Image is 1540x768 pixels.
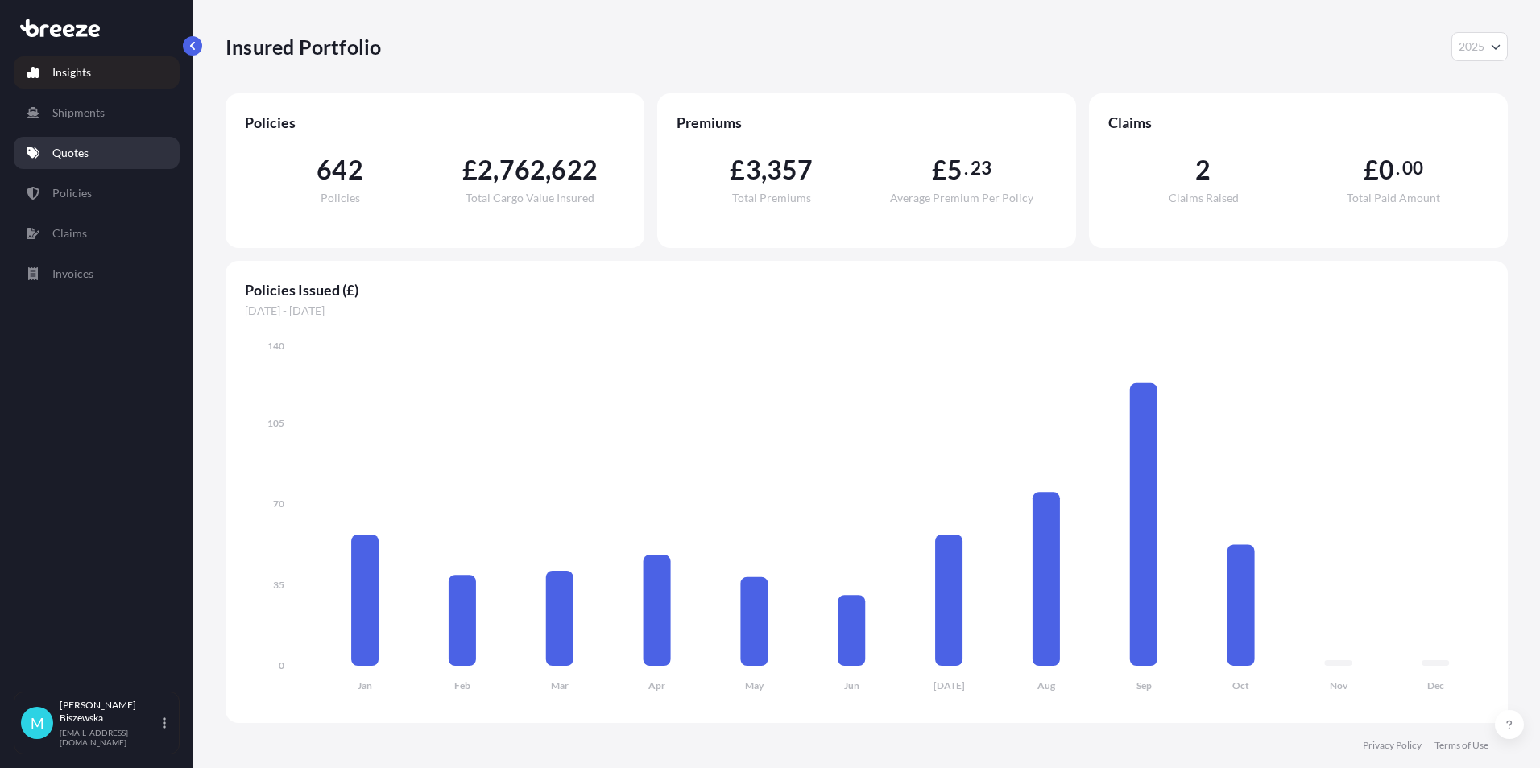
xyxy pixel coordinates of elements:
span: £ [730,157,745,183]
tspan: 140 [267,340,284,352]
span: 0 [1379,157,1394,183]
span: £ [1364,157,1379,183]
a: Insights [14,56,180,89]
tspan: Sep [1136,679,1152,692]
span: Premiums [677,113,1057,132]
span: 357 [767,157,813,183]
span: 00 [1402,162,1423,175]
a: Claims [14,217,180,250]
p: [PERSON_NAME] Biszewska [60,699,159,725]
span: Average Premium Per Policy [890,192,1033,204]
tspan: Jan [358,679,372,692]
p: [EMAIL_ADDRESS][DOMAIN_NAME] [60,728,159,747]
span: . [964,162,968,175]
a: Shipments [14,97,180,129]
tspan: [DATE] [934,679,965,692]
p: Insured Portfolio [226,34,381,60]
button: Year Selector [1451,32,1508,61]
span: 2025 [1459,39,1484,55]
span: . [1396,162,1400,175]
tspan: May [745,679,764,692]
tspan: Nov [1330,679,1348,692]
a: Terms of Use [1434,739,1488,752]
span: Policies [245,113,625,132]
tspan: 105 [267,417,284,429]
span: 3 [746,157,761,183]
a: Invoices [14,258,180,290]
p: Policies [52,185,92,201]
span: 5 [947,157,962,183]
span: £ [462,157,478,183]
p: Claims [52,225,87,242]
a: Policies [14,177,180,209]
tspan: Feb [454,679,470,692]
span: 762 [499,157,546,183]
tspan: 70 [273,498,284,510]
span: 622 [551,157,598,183]
span: , [545,157,551,183]
tspan: Oct [1232,679,1249,692]
span: 23 [971,162,991,175]
tspan: 0 [279,659,284,671]
tspan: Dec [1427,679,1444,692]
tspan: Mar [551,679,569,692]
span: Claims Raised [1169,192,1239,204]
a: Privacy Policy [1363,739,1422,752]
span: Total Premiums [732,192,811,204]
span: Policies Issued (£) [245,280,1488,299]
span: , [493,157,499,183]
p: Insights [52,64,91,81]
span: 2 [1195,157,1211,183]
span: [DATE] - [DATE] [245,303,1488,319]
span: Total Paid Amount [1347,192,1440,204]
span: Total Cargo Value Insured [466,192,594,204]
span: 2 [478,157,493,183]
span: M [31,715,44,731]
span: £ [932,157,947,183]
tspan: 35 [273,579,284,591]
span: Policies [321,192,360,204]
a: Quotes [14,137,180,169]
p: Shipments [52,105,105,121]
tspan: Jun [844,679,859,692]
span: Claims [1108,113,1488,132]
tspan: Apr [648,679,665,692]
span: , [761,157,767,183]
p: Invoices [52,266,93,282]
span: 642 [317,157,363,183]
p: Quotes [52,145,89,161]
tspan: Aug [1037,679,1056,692]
